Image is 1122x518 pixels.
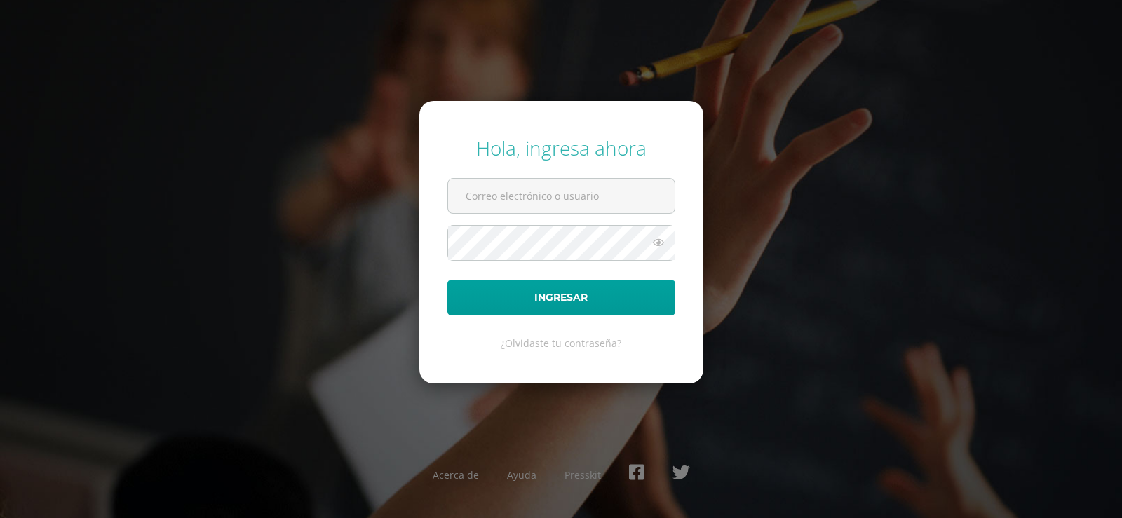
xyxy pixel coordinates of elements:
div: Hola, ingresa ahora [447,135,675,161]
input: Correo electrónico o usuario [448,179,675,213]
a: Presskit [565,468,601,482]
a: ¿Olvidaste tu contraseña? [501,336,621,350]
a: Ayuda [507,468,536,482]
button: Ingresar [447,280,675,315]
a: Acerca de [433,468,479,482]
